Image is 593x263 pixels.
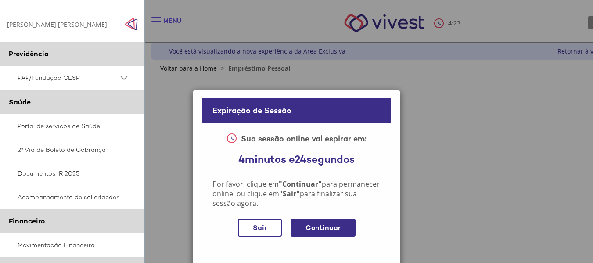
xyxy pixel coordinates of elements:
span: Previdência [9,49,49,58]
span: Saúde [9,97,31,107]
span: PAP/Fundação CESP [18,72,119,83]
span: Click to close side navigation. [125,18,138,31]
div: Sair [238,219,282,237]
div: Sua sessão online vai espirar em: [241,133,367,144]
div: Menu [163,17,181,34]
a: Sair [234,223,287,232]
span: 4 [238,152,245,166]
img: Fechar menu [125,18,138,31]
b: "Continuar" [279,179,322,189]
b: "Sair" [279,189,300,198]
span: Financeiro [9,216,45,226]
div: Continuar [291,219,356,237]
a: Continuar [287,223,359,232]
div: Por favor, clique em para permanecer online, ou clique em para finalizar sua sessão agora. [212,179,381,208]
span: 24 [295,152,306,166]
div: [PERSON_NAME] [PERSON_NAME] [7,20,107,29]
div: Expiração de Sessão [202,98,391,123]
div: minutos e segundos [212,144,381,175]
